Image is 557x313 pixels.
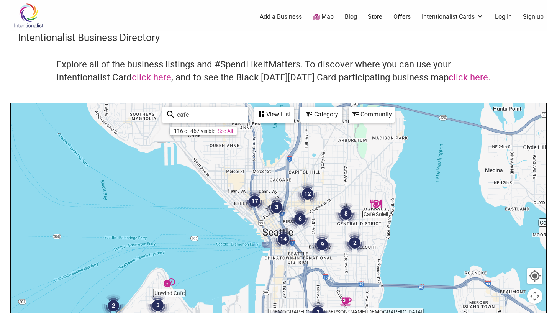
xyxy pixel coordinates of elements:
div: Type to search and filter [162,107,248,123]
div: Unwind Cafe [164,277,175,288]
div: 14 [272,228,295,251]
h4: Explore all of the business listings and #SpendLikeItMatters. To discover where you can use your ... [56,58,501,84]
h3: Intentionalist Business Directory [18,31,539,44]
div: Buddha Bruddah [340,296,352,307]
input: Type to find and filter... [174,107,244,122]
div: Filter by category [300,107,342,123]
button: Map camera controls [527,288,542,304]
img: Intentionalist [10,3,47,28]
button: Your Location [527,268,542,284]
a: Add a Business [260,13,302,21]
div: Café Soleil [370,198,382,210]
a: Log In [495,13,512,21]
div: Community [349,107,394,122]
div: 6 [288,207,311,230]
a: click here [449,72,488,83]
div: 17 [243,190,266,213]
div: 3 [265,196,288,219]
div: Filter by Community [349,107,395,123]
a: Sign up [523,13,544,21]
a: click here [132,72,171,83]
a: Map [313,13,334,21]
a: Offers [393,13,411,21]
div: 9 [311,233,334,256]
div: 12 [296,182,319,205]
a: See All [218,128,233,134]
div: 2 [343,231,366,254]
div: 8 [334,202,357,225]
div: Category [301,107,342,122]
div: See a list of the visible businesses [254,107,294,123]
a: Intentionalist Cards [422,13,484,21]
div: View List [255,107,293,122]
div: 116 of 467 visible [174,128,215,134]
a: Blog [345,13,357,21]
a: Store [368,13,382,21]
